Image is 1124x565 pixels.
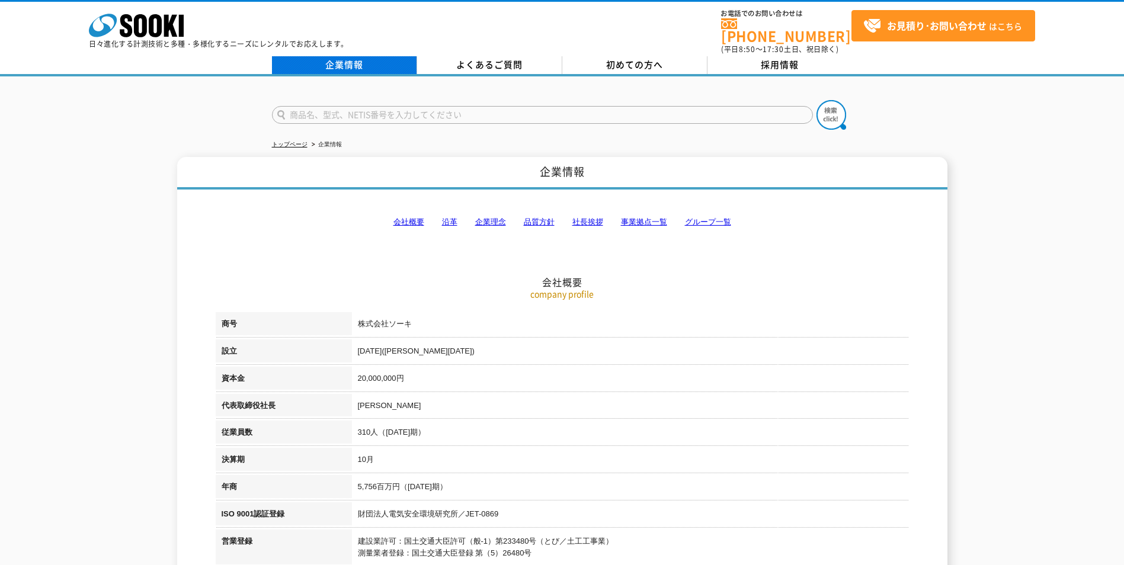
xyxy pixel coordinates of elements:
[216,420,352,448] th: 従業員数
[216,475,352,502] th: 年商
[562,56,707,74] a: 初めての方へ
[272,141,308,147] a: トップページ
[816,100,846,130] img: btn_search.png
[352,367,909,394] td: 20,000,000円
[216,288,909,300] p: company profile
[621,217,667,226] a: 事業拠点一覧
[739,44,755,54] span: 8:50
[352,475,909,502] td: 5,756百万円（[DATE]期）
[417,56,562,74] a: よくあるご質問
[272,106,813,124] input: 商品名、型式、NETIS番号を入力してください
[352,420,909,448] td: 310人（[DATE]期）
[524,217,555,226] a: 品質方針
[352,312,909,339] td: 株式会社ソーキ
[475,217,506,226] a: 企業理念
[393,217,424,226] a: 会社概要
[721,18,851,43] a: [PHONE_NUMBER]
[216,448,352,475] th: 決算期
[272,56,417,74] a: 企業情報
[851,10,1035,41] a: お見積り･お問い合わせはこちら
[309,139,342,151] li: 企業情報
[352,502,909,529] td: 財団法人電気安全環境研究所／JET-0869
[89,40,348,47] p: 日々進化する計測技術と多種・多様化するニーズにレンタルでお応えします。
[721,10,851,17] span: お電話でのお問い合わせは
[887,18,987,33] strong: お見積り･お問い合わせ
[863,17,1022,35] span: はこちら
[352,448,909,475] td: 10月
[442,217,457,226] a: 沿革
[177,157,947,190] h1: 企業情報
[572,217,603,226] a: 社長挨拶
[352,394,909,421] td: [PERSON_NAME]
[216,312,352,339] th: 商号
[707,56,853,74] a: 採用情報
[216,502,352,529] th: ISO 9001認証登録
[721,44,838,54] span: (平日 ～ 土日、祝日除く)
[685,217,731,226] a: グループ一覧
[352,339,909,367] td: [DATE]([PERSON_NAME][DATE])
[216,158,909,288] h2: 会社概要
[763,44,784,54] span: 17:30
[216,394,352,421] th: 代表取締役社長
[216,367,352,394] th: 資本金
[216,339,352,367] th: 設立
[606,58,663,71] span: 初めての方へ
